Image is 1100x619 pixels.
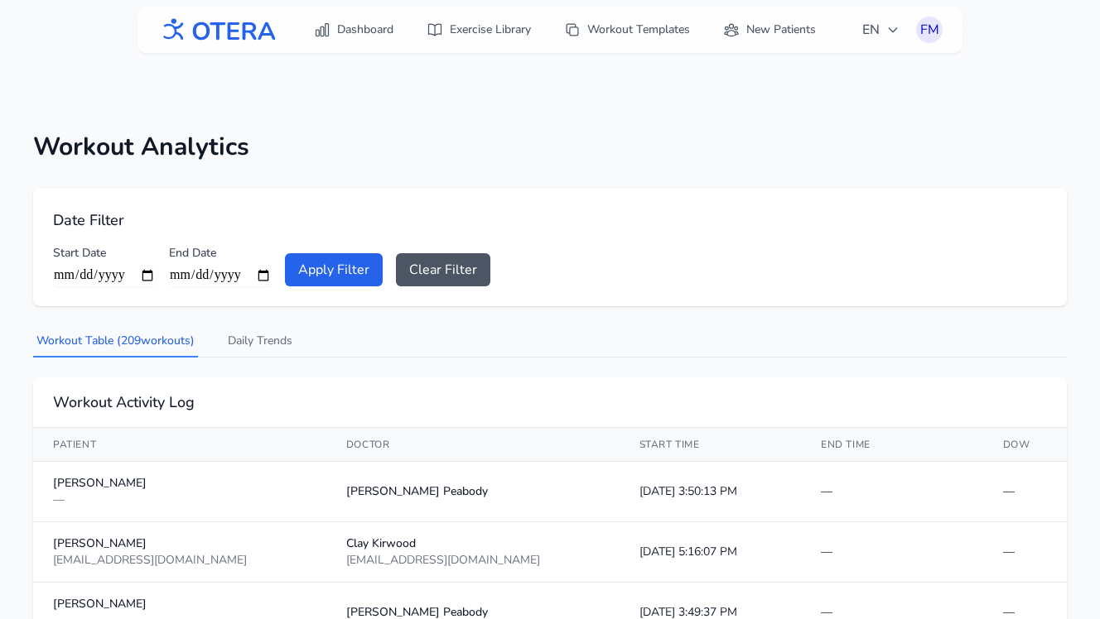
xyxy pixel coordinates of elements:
[346,552,600,569] div: [EMAIL_ADDRESS][DOMAIN_NAME]
[157,12,277,49] img: OTERA logo
[713,15,826,45] a: New Patients
[983,522,1067,583] td: —
[862,20,900,40] span: EN
[983,462,1067,522] td: —
[801,522,983,583] td: —
[53,535,306,552] div: [PERSON_NAME]
[620,522,802,583] td: [DATE] 5:16:07 PM
[916,17,943,43] button: FM
[53,492,306,508] div: —
[852,13,909,46] button: EN
[33,132,1067,162] h1: Workout Analytics
[33,326,198,357] button: Workout Table (209workouts)
[801,462,983,522] td: —
[983,428,1067,462] th: DOW
[346,535,600,552] div: Clay Kirwood
[53,391,1047,414] h2: Workout Activity Log
[169,245,272,262] label: End Date
[396,253,490,286] button: Clear Filter
[53,552,306,569] div: [EMAIL_ADDRESS][DOMAIN_NAME]
[326,428,620,462] th: Doctor
[53,209,1047,232] h2: Date Filter
[620,462,802,522] td: [DATE] 3:50:13 PM
[554,15,700,45] a: Workout Templates
[801,428,983,462] th: End Time
[33,428,326,462] th: Patient
[53,475,306,492] div: [PERSON_NAME]
[53,245,156,262] label: Start Date
[620,428,802,462] th: Start Time
[285,253,383,286] button: Apply Filter
[346,483,600,500] div: [PERSON_NAME] Peabody
[417,15,541,45] a: Exercise Library
[304,15,403,45] a: Dashboard
[224,326,296,357] button: Daily Trends
[53,596,306,612] div: [PERSON_NAME]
